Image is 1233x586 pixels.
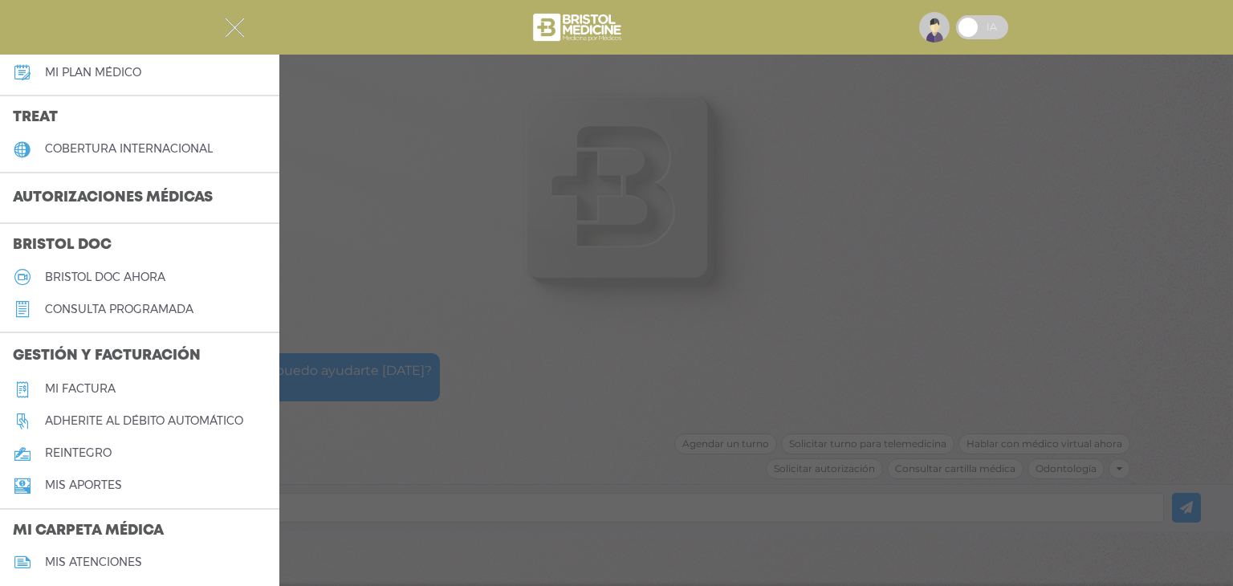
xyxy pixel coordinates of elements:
h5: Mis aportes [45,478,122,492]
h5: cobertura internacional [45,142,213,156]
h5: Adherite al débito automático [45,414,243,428]
h5: Bristol doc ahora [45,271,165,284]
h5: consulta programada [45,303,193,316]
img: Cober_menu-close-white.svg [225,18,245,38]
h5: Mi plan médico [45,66,141,79]
img: bristol-medicine-blanco.png [531,8,626,47]
h5: mis atenciones [45,555,142,569]
h5: reintegro [45,446,112,460]
img: profile-placeholder.svg [919,12,950,43]
h5: Mi factura [45,382,116,396]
